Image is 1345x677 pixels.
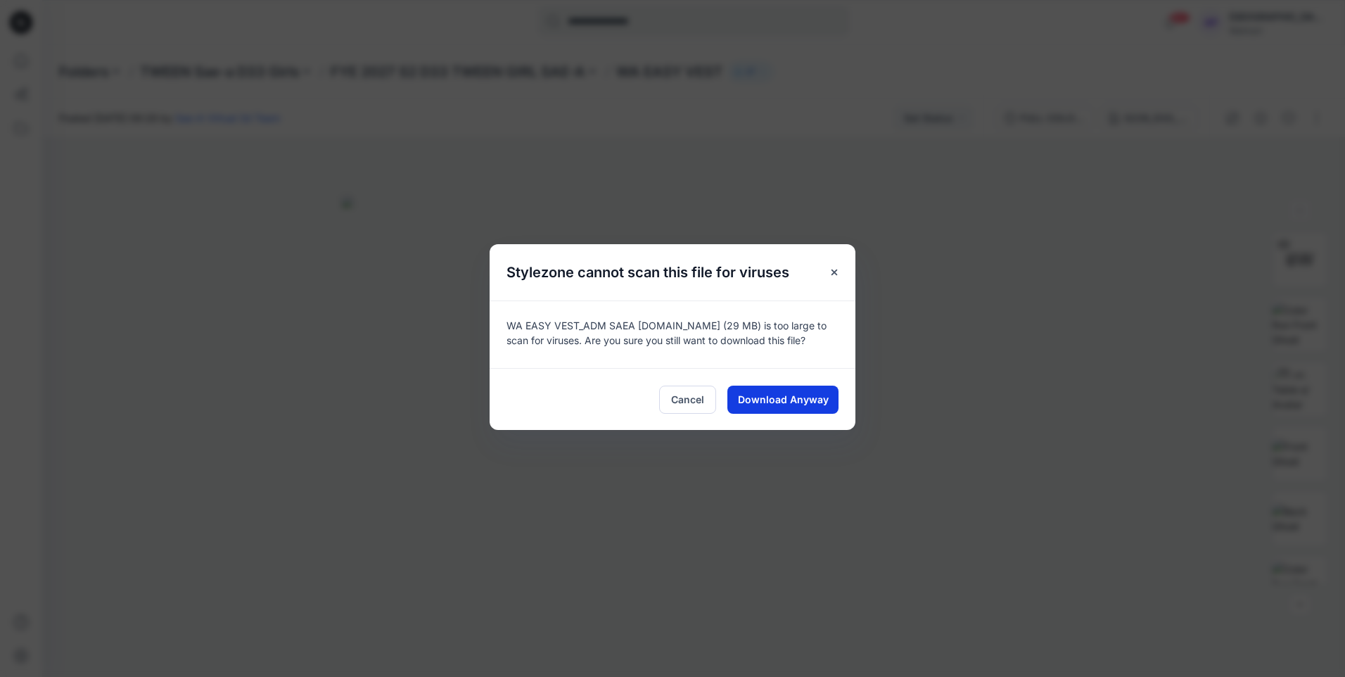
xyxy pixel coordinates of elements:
button: Cancel [659,386,716,414]
span: Download Anyway [738,392,829,407]
span: Cancel [671,392,704,407]
button: Download Anyway [727,386,839,414]
h5: Stylezone cannot scan this file for viruses [490,244,806,300]
div: WA EASY VEST_ADM SAEA [DOMAIN_NAME] (29 MB) is too large to scan for viruses. Are you sure you st... [490,300,855,368]
button: Close [822,260,847,285]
